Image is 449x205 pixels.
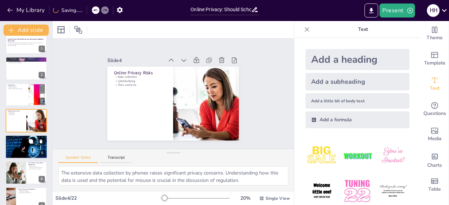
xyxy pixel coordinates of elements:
img: 1.jpeg [306,139,338,172]
p: Online privacy risks [8,87,26,88]
p: Teen concerns [8,114,24,116]
img: 2.jpeg [341,139,374,172]
p: The global debate on privacy [8,61,45,62]
div: Slide 4 / 22 [55,195,162,201]
div: 5 [5,135,47,159]
p: Freedom vs. regulation [7,140,45,142]
p: Teen concerns [114,83,167,87]
div: Add images, graphics, shapes or video [421,122,449,147]
p: Online Privacy Risks [114,70,167,76]
p: Limitations of regulation [18,191,45,192]
p: Data collection [114,75,167,79]
p: Balancing security and freedom [28,167,45,168]
button: Add slide [4,25,49,36]
button: Present [380,4,415,18]
p: Governments and Phone Regulation [28,162,45,166]
p: Benefits of regulation [18,190,45,191]
div: Add a subheading [306,73,409,90]
p: Online Privacy Risks [8,110,24,112]
div: 6 [39,176,45,182]
div: Slide 4 [107,57,163,64]
div: Add a formula [306,111,409,128]
span: Theme [427,34,443,42]
p: The importance of phones in daily life [8,60,45,61]
p: This presentation explores the implications of online privacy in relation to phone use, focusing ... [8,42,45,45]
strong: Online Privacy: Should Schools and Governments Regulate Phone Use? [8,38,43,42]
p: Pros and Cons of Regulation [18,188,45,190]
p: Data collection [8,112,24,113]
div: Layout [55,24,67,35]
div: 5 [39,150,45,156]
p: Risks of excessive regulation [28,168,45,170]
div: 1 [39,46,45,52]
span: Table [428,185,441,193]
div: Add a little bit of body text [306,93,409,109]
div: 4 [6,109,47,132]
div: 6 [6,161,47,184]
button: My Library [5,5,48,16]
div: Add charts and graphs [421,147,449,172]
div: 2 [6,57,47,80]
p: Research questions [8,86,26,87]
div: Add ready made slides [421,46,449,71]
button: Delete Slide [37,137,45,145]
p: Government control concerns [18,192,45,194]
p: Generated with [URL] [8,45,45,46]
p: Introduction [8,84,26,86]
div: Add a heading [306,49,409,70]
span: Questions [423,110,446,117]
div: 2 [39,72,45,78]
img: 3.jpeg [377,139,409,172]
div: 3 [39,98,45,104]
p: Text [313,21,414,38]
div: 4 [39,124,45,130]
div: 1 [6,31,47,54]
p: Foreword [8,58,45,60]
div: Add text boxes [421,71,449,97]
p: GDPR significance [28,166,45,167]
p: Schools and Phone Regulation [7,136,45,138]
input: Insert title [190,5,251,15]
p: Social media pressure [7,139,45,140]
button: h h [427,4,440,18]
p: Cyberbullying [8,113,24,114]
span: Media [428,135,442,143]
div: Change the overall theme [421,21,449,46]
button: Transcript [101,155,132,163]
button: Export to PowerPoint [364,4,378,18]
div: h h [427,4,440,17]
button: Speaker Notes [58,155,98,163]
textarea: The extensive data collection by phones raises significant privacy concerns. Understanding how th... [58,166,288,185]
button: Duplicate Slide [27,137,35,145]
span: Charts [427,162,442,169]
p: Cyberbullying [114,79,167,83]
p: Impact on concentration [7,137,45,139]
div: 20 % [237,195,254,201]
span: Single View [266,196,290,201]
span: Position [74,26,82,34]
span: Text [430,84,440,92]
div: 3 [6,83,47,106]
div: Saving...... [53,7,82,14]
p: Role of schools and governments [8,88,26,90]
p: Balancing privacy and freedom [8,62,45,63]
div: Add a table [421,172,449,198]
span: Template [424,59,445,67]
div: Get real-time input from your audience [421,97,449,122]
